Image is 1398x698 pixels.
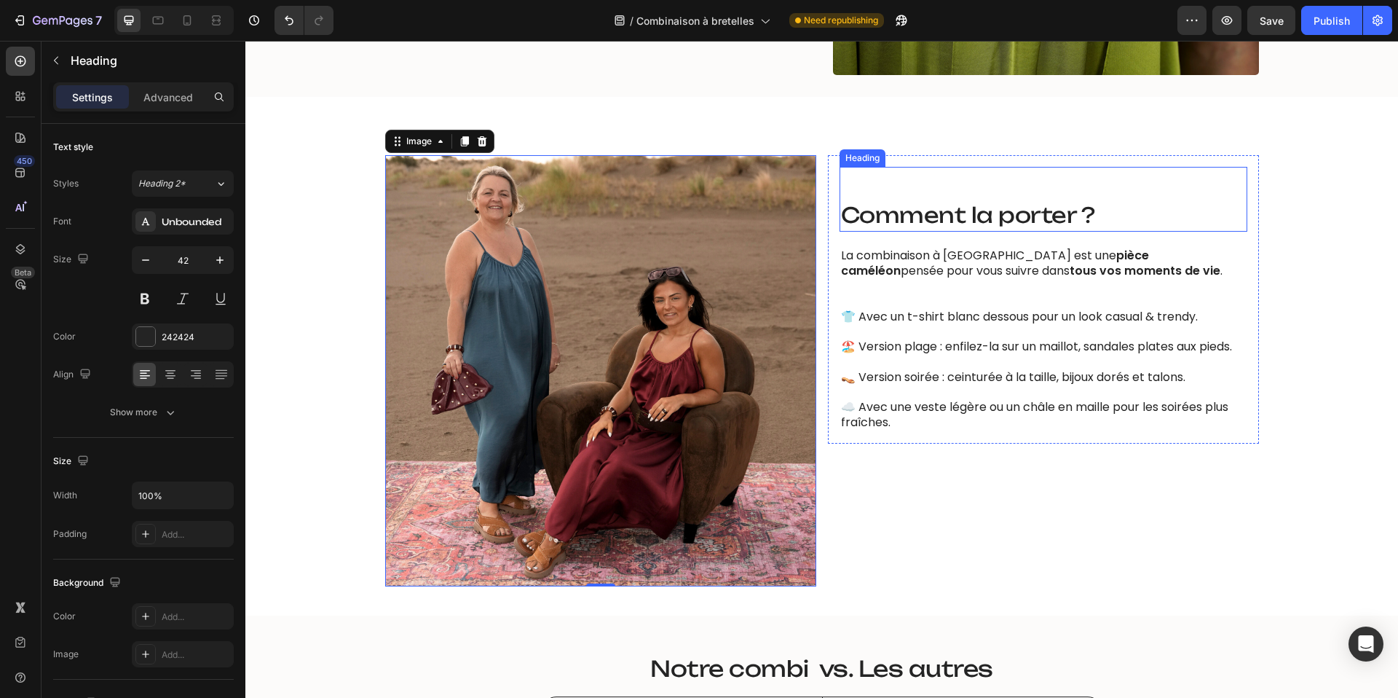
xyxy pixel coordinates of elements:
div: Styles [53,177,79,190]
button: 7 [6,6,108,35]
div: Heading [597,111,637,124]
input: Auto [133,482,233,509]
div: 450 [14,155,35,167]
div: Align [53,365,94,385]
div: Undo/Redo [275,6,333,35]
button: Save [1247,6,1295,35]
p: 🏖️ Version plage : enfilez-la sur un maillot, sandales plates aux pieds. [596,299,1000,329]
div: Add... [162,611,230,624]
button: Heading 2* [132,170,234,197]
iframe: Design area [245,41,1398,698]
span: Notre combi vs. Les autres [405,614,748,641]
div: Padding [53,528,87,541]
span: Combinaison à bretelles [636,13,754,28]
div: Add... [162,528,230,541]
div: Color [53,330,76,343]
div: Text style [53,141,93,154]
div: Add... [162,648,230,662]
div: Width [53,489,77,502]
div: Size [53,250,92,270]
span: Need republishing [804,14,878,27]
div: 242424 [162,331,230,344]
div: Size [53,452,92,471]
p: 👕 Avec un t-shirt blanc dessous pour un look casual & trendy. [596,269,1000,299]
p: 👡 Version soirée : ceinturée à la taille, bijoux dorés et talons. [596,329,1000,360]
div: Beta [11,267,35,278]
p: ☁️ Avec une veste légère ou un châle en maille pour les soirées plus fraîches. [596,359,1000,390]
div: Unbounded [162,216,230,229]
span: Heading 2* [138,177,186,190]
button: Publish [1301,6,1362,35]
div: Open Intercom Messenger [1348,627,1383,662]
div: Font [53,215,71,228]
p: Advanced [143,90,193,105]
span: / [630,13,633,28]
button: Show more [53,399,234,426]
div: Color [53,610,76,623]
div: Image [53,648,79,661]
strong: pièce caméléon [596,206,904,238]
p: La combinaison à [GEOGRAPHIC_DATA] est une pensée pour vous suivre dans . [596,208,1000,253]
span: Comment la porter ? [596,161,850,187]
div: Background [53,573,124,593]
p: Heading [71,52,228,69]
div: Publish [1314,13,1350,28]
p: Settings [72,90,113,105]
div: Show more [110,405,178,420]
span: Save [1260,15,1284,27]
p: 7 [95,12,102,29]
strong: tous vos moments de vie [824,221,975,238]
